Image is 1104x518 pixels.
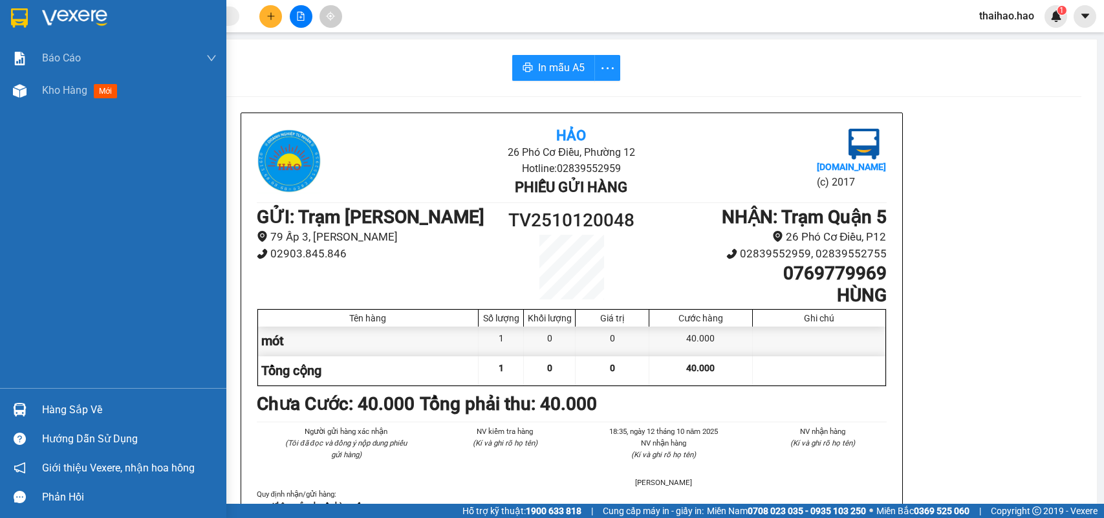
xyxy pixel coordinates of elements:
[420,393,597,415] b: Tổng phải thu: 40.000
[756,313,882,323] div: Ghi chú
[1032,506,1041,515] span: copyright
[257,231,268,242] span: environment
[482,313,520,323] div: Số lượng
[42,400,217,420] div: Hàng sắp về
[790,438,855,448] i: (Kí và ghi rõ họ tên)
[257,206,484,228] b: GỬI : Trạm [PERSON_NAME]
[13,403,27,416] img: warehouse-icon
[479,327,524,356] div: 1
[42,50,81,66] span: Báo cáo
[13,52,27,65] img: solution-icon
[473,438,537,448] i: (Kí và ghi rõ họ tên)
[526,506,581,516] strong: 1900 633 818
[257,129,321,193] img: logo.jpg
[726,248,737,259] span: phone
[11,8,28,28] img: logo-vxr
[499,363,504,373] span: 1
[362,144,781,160] li: 26 Phó Cơ Điều, Phường 12
[42,429,217,449] div: Hướng dẫn sử dụng
[979,504,981,518] span: |
[914,506,969,516] strong: 0369 525 060
[650,285,886,307] h1: HÙNG
[1074,5,1096,28] button: caret-down
[1079,10,1091,22] span: caret-down
[527,313,572,323] div: Khối lượng
[285,438,407,459] i: (Tôi đã đọc và đồng ý nộp dung phiếu gửi hàng)
[272,501,369,510] strong: Không vận chuyển hàng cấm.
[650,263,886,285] h1: 0769779969
[686,363,715,373] span: 40.000
[556,127,586,144] b: Hảo
[14,462,26,474] span: notification
[493,206,651,235] h1: TV2510120048
[600,477,728,488] li: [PERSON_NAME]
[538,59,585,76] span: In mẫu A5
[595,60,620,76] span: more
[772,231,783,242] span: environment
[650,245,886,263] li: 02839552959, 02839552755
[524,327,576,356] div: 0
[849,129,880,160] img: logo.jpg
[42,460,195,476] span: Giới thiệu Vexere, nhận hoa hồng
[326,12,335,21] span: aim
[579,313,645,323] div: Giá trị
[42,84,87,96] span: Kho hàng
[817,174,886,190] li: (c) 2017
[462,504,581,518] span: Hỗ trợ kỹ thuật:
[14,433,26,445] span: question-circle
[722,206,887,228] b: NHẬN : Trạm Quận 5
[707,504,866,518] span: Miền Nam
[1059,6,1064,15] span: 1
[653,313,748,323] div: Cước hàng
[257,228,493,246] li: 79 Ấp 3, [PERSON_NAME]
[649,327,752,356] div: 40.000
[362,160,781,177] li: Hotline: 02839552959
[631,450,696,459] i: (Kí và ghi rõ họ tên)
[441,426,569,437] li: NV kiểm tra hàng
[13,84,27,98] img: warehouse-icon
[257,393,415,415] b: Chưa Cước : 40.000
[206,53,217,63] span: down
[600,426,728,437] li: 18:35, ngày 12 tháng 10 năm 2025
[257,248,268,259] span: phone
[748,506,866,516] strong: 0708 023 035 - 0935 103 250
[547,363,552,373] span: 0
[257,245,493,263] li: 02903.845.846
[42,488,217,507] div: Phản hồi
[319,5,342,28] button: aim
[258,327,479,356] div: mót
[576,327,649,356] div: 0
[1057,6,1066,15] sup: 1
[869,508,873,513] span: ⚪️
[876,504,969,518] span: Miền Bắc
[94,84,117,98] span: mới
[603,504,704,518] span: Cung cấp máy in - giấy in:
[591,504,593,518] span: |
[290,5,312,28] button: file-add
[296,12,305,21] span: file-add
[817,162,886,172] b: [DOMAIN_NAME]
[650,228,886,246] li: 26 Phó Cơ Điều, P12
[515,179,627,195] b: Phiếu gửi hàng
[523,62,533,74] span: printer
[266,12,276,21] span: plus
[261,313,475,323] div: Tên hàng
[512,55,595,81] button: printerIn mẫu A5
[14,491,26,503] span: message
[610,363,615,373] span: 0
[594,55,620,81] button: more
[261,363,321,378] span: Tổng cộng
[759,426,887,437] li: NV nhận hàng
[969,8,1044,24] span: thaihao.hao
[1050,10,1062,22] img: icon-new-feature
[259,5,282,28] button: plus
[600,437,728,449] li: NV nhận hàng
[283,426,411,437] li: Người gửi hàng xác nhận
